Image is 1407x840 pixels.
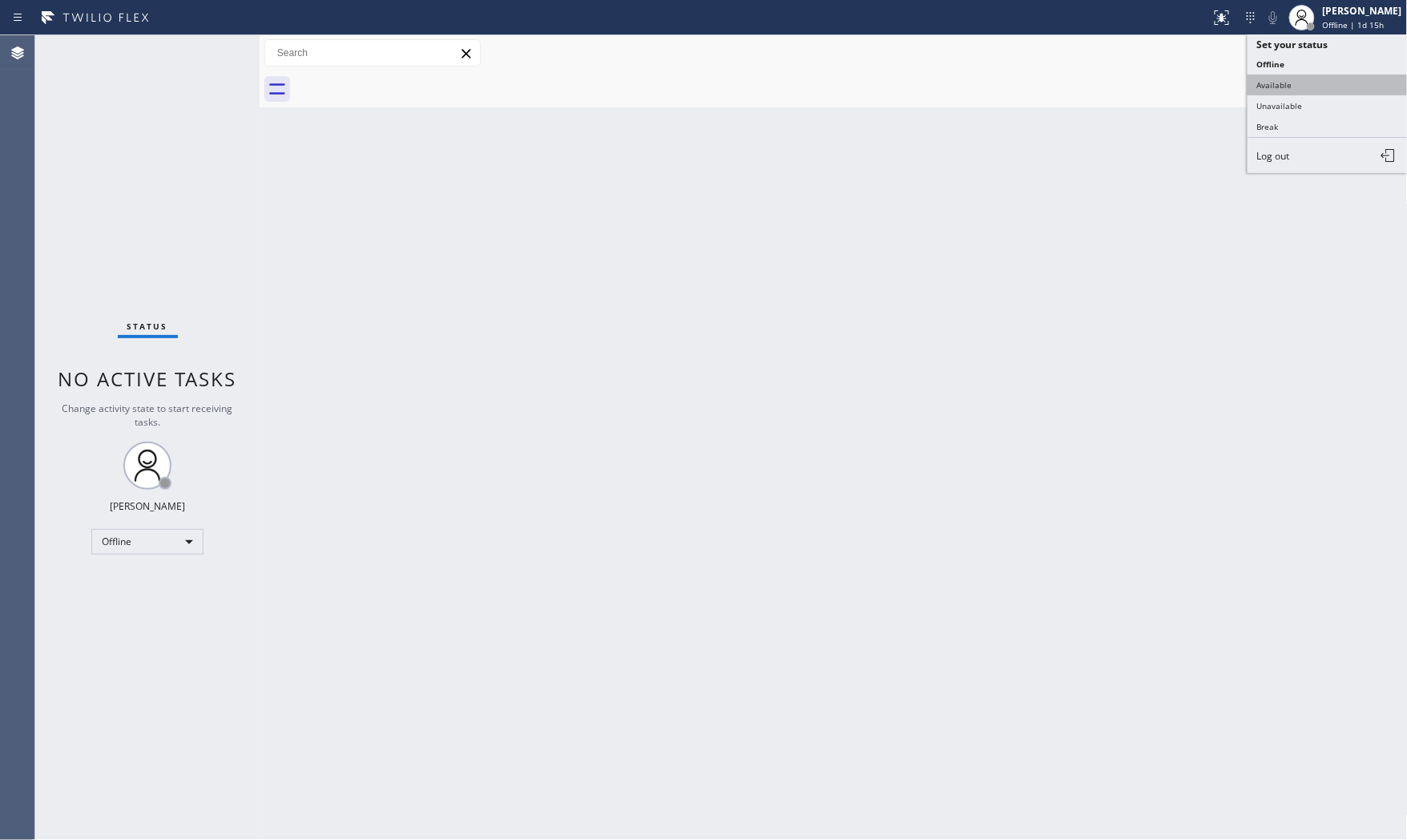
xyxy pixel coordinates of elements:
[127,321,168,332] span: Status
[91,529,204,555] div: Offline
[1262,6,1284,29] button: Mute
[1323,19,1385,30] span: Offline | 1d 15h
[110,499,185,513] div: [PERSON_NAME]
[58,365,237,392] span: No active tasks
[265,40,480,66] input: Search
[62,402,233,429] span: Change activity state to start receiving tasks.
[1323,4,1402,18] div: [PERSON_NAME]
